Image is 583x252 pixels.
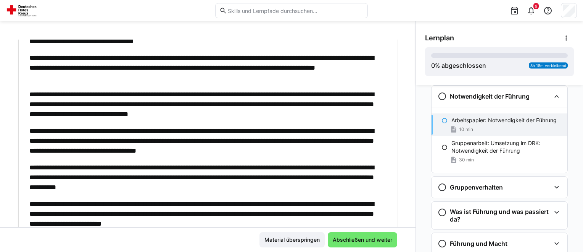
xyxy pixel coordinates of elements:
[332,236,393,244] span: Abschließen und weiter
[450,93,530,100] h3: Notwendigkeit der Führung
[263,236,321,244] span: Material überspringen
[431,61,486,70] div: % abgeschlossen
[431,62,435,69] span: 0
[328,232,397,247] button: Abschließen und weiter
[450,183,503,191] h3: Gruppenverhalten
[535,4,537,8] span: 9
[425,34,454,42] span: Lernplan
[530,63,566,68] span: 8h 18m verbleibend
[451,116,557,124] p: Arbeitspapier: Notwendigkeit der Führung
[450,240,507,247] h3: Führung und Macht
[227,7,364,14] input: Skills und Lernpfade durchsuchen…
[459,126,473,132] span: 10 min
[459,157,474,163] span: 30 min
[259,232,325,247] button: Material überspringen
[450,208,551,223] h3: Was ist Führung und was passiert da?
[451,139,561,155] p: Gruppenarbeit: Umsetzung im DRK: Notwendigkeit der Führung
